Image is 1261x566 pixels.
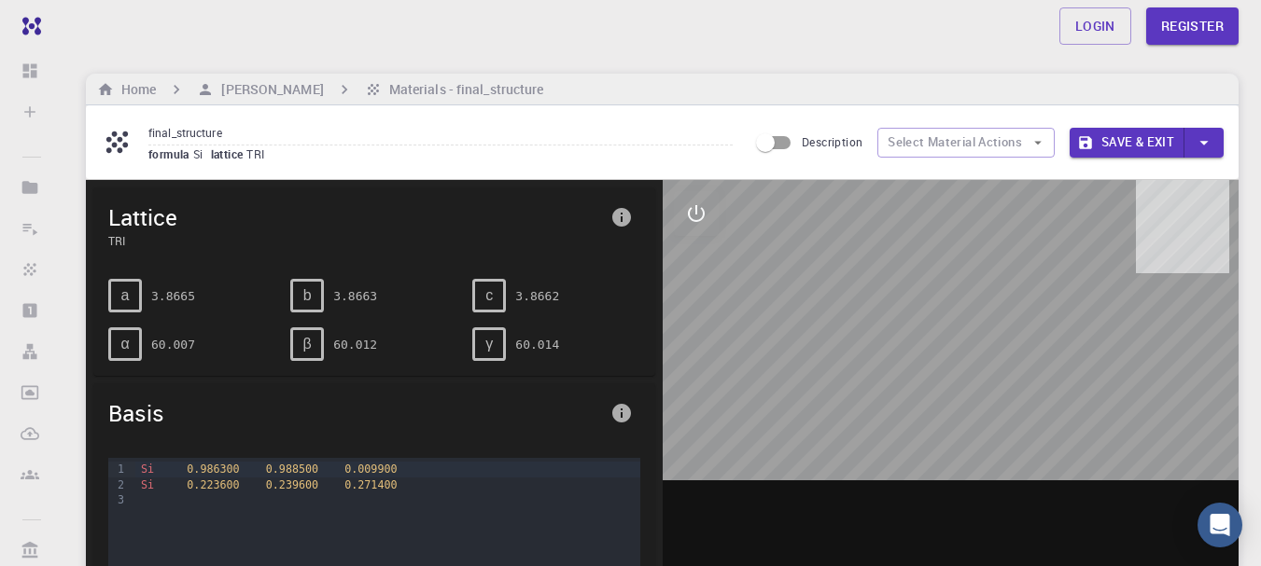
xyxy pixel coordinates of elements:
span: β [303,336,312,352]
button: info [603,199,640,236]
button: Save & Exit [1070,128,1184,158]
nav: breadcrumb [93,79,547,100]
button: info [603,394,640,432]
h6: Materials - final_structure [382,79,544,100]
span: TRI [108,232,603,249]
span: Basis [108,398,603,428]
pre: 3.8662 [515,280,559,312]
a: Login [1059,7,1131,45]
span: Si [141,462,154,476]
span: α [120,336,129,352]
span: Lattice [108,202,603,232]
span: 0.271400 [344,478,397,491]
h6: Home [114,79,156,100]
pre: 60.014 [515,328,559,361]
span: 0.986300 [187,462,239,476]
span: Description [802,134,862,149]
span: γ [485,336,493,352]
div: 1 [108,462,127,476]
span: TRI [246,146,272,161]
span: 0.009900 [344,462,397,476]
h6: [PERSON_NAME] [214,79,323,100]
pre: 60.007 [151,328,195,361]
span: lattice [211,146,247,161]
span: formula [148,146,193,161]
span: 0.988500 [266,462,318,476]
div: 3 [108,492,127,507]
pre: 60.012 [333,328,377,361]
span: a [121,287,130,304]
pre: 3.8663 [333,280,377,312]
button: Select Material Actions [877,128,1055,158]
div: Open Intercom Messenger [1198,503,1242,547]
span: 0.223600 [187,478,239,491]
img: logo [15,17,41,35]
div: 2 [108,477,127,492]
span: Si [193,146,211,161]
span: c [485,287,493,304]
span: 0.239600 [266,478,318,491]
span: b [303,287,312,304]
a: Register [1146,7,1239,45]
span: Si [141,478,154,491]
pre: 3.8665 [151,280,195,312]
